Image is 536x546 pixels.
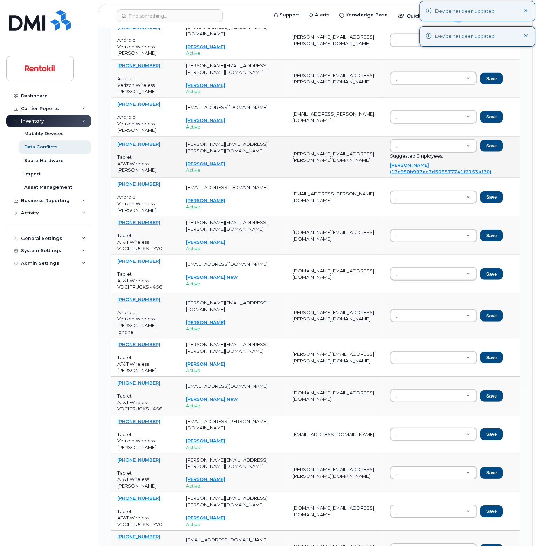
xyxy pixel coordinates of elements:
p: Tablet AT&T Wireless [PERSON_NAME] [117,154,173,173]
p: [PERSON_NAME][EMAIL_ADDRESS][PERSON_NAME][DOMAIN_NAME] [186,495,280,508]
a: [PERSON_NAME] [186,515,225,520]
p: Android Verizon Wireless [PERSON_NAME] [117,114,173,133]
span: Active [186,326,200,331]
button: Save [480,140,502,152]
p: Tablet AT&T Wireless VDCI TRUCKS - 456 [117,393,173,412]
p: [EMAIL_ADDRESS][DOMAIN_NAME] [186,104,280,111]
td: [DOMAIN_NAME][EMAIL_ADDRESS][DOMAIN_NAME] [286,377,383,415]
p: [PERSON_NAME][EMAIL_ADDRESS][PERSON_NAME][DOMAIN_NAME] [186,219,280,232]
a: [PHONE_NUMBER] [117,380,160,386]
a: [PERSON_NAME] [186,198,225,203]
a: Knowledge Base [335,8,393,22]
a: [PERSON_NAME] New [186,396,238,402]
div: Quicklinks [393,9,445,23]
a: [PERSON_NAME] [186,239,225,245]
span: Active [186,50,200,56]
button: Save [480,428,502,440]
p: [PERSON_NAME][EMAIL_ADDRESS][PERSON_NAME][DOMAIN_NAME] [186,457,280,470]
td: [PERSON_NAME][EMAIL_ADDRESS][PERSON_NAME][DOMAIN_NAME] [286,21,383,60]
p: Android Verizon Wireless [PERSON_NAME] [117,37,173,56]
a: [PHONE_NUMBER] [117,220,160,225]
button: Save [480,505,502,517]
td: [DOMAIN_NAME][EMAIL_ADDRESS][DOMAIN_NAME] [286,255,383,293]
span: Active [186,246,200,251]
button: Save [480,310,502,322]
a: [PHONE_NUMBER] [117,63,160,68]
iframe: Messenger Launcher [506,516,531,541]
td: [PERSON_NAME][EMAIL_ADDRESS][PERSON_NAME][DOMAIN_NAME] [286,293,383,338]
a: [PHONE_NUMBER] [117,419,160,424]
a: [PHONE_NUMBER] [117,258,160,264]
a: [PHONE_NUMBER] [117,181,160,187]
a: [PHONE_NUMBER] [117,101,160,107]
p: Tablet AT&T Wireless VDCI TRUCKS - 770 [117,232,173,252]
a: [PHONE_NUMBER] [117,141,160,147]
a: [PERSON_NAME] [186,44,225,49]
button: Save [480,467,502,479]
p: [EMAIL_ADDRESS][DOMAIN_NAME] [186,261,280,268]
td: [EMAIL_ADDRESS][DOMAIN_NAME] [286,415,383,454]
p: [EMAIL_ADDRESS][PERSON_NAME][DOMAIN_NAME] [186,24,280,37]
button: Save [480,390,502,402]
a: [PERSON_NAME] (13c950b997ec3d505577741f2153af30) [390,162,491,174]
button: Save [480,230,502,242]
span: Support [280,12,299,19]
div: Device has been updated [435,8,495,15]
button: Save [480,268,502,280]
span: Knowledge Base [345,12,388,19]
a: [PERSON_NAME] New [186,274,238,280]
a: Support [269,8,304,22]
p: Android Verizon Wireless [PERSON_NAME] [117,75,173,95]
td: [PERSON_NAME][EMAIL_ADDRESS][PERSON_NAME][DOMAIN_NAME] [286,454,383,492]
td: [EMAIL_ADDRESS][PERSON_NAME][DOMAIN_NAME] [286,178,383,216]
p: Tablet AT&T Wireless VDCI TRUCKS - 456 [117,271,173,290]
span: Active [186,367,200,373]
p: Android Verizon Wireless [PERSON_NAME] [117,194,173,213]
span: Active [186,167,200,173]
td: [PERSON_NAME][EMAIL_ADDRESS][PERSON_NAME][DOMAIN_NAME] [286,137,383,178]
a: [PERSON_NAME] [186,82,225,88]
span: Active [186,281,200,286]
span: Quicklinks [407,13,432,19]
p: [EMAIL_ADDRESS][DOMAIN_NAME] [186,537,280,543]
button: Save [480,111,502,123]
p: Tablet AT&T Wireless [PERSON_NAME] [117,470,173,489]
a: [PHONE_NUMBER] [117,341,160,347]
p: [EMAIL_ADDRESS][DOMAIN_NAME] [186,184,280,191]
a: [PHONE_NUMBER] [117,457,160,463]
div: Device has been updated [435,33,495,40]
a: [PERSON_NAME] [186,361,225,367]
button: Save [480,191,502,203]
span: Active [186,444,200,450]
a: [PHONE_NUMBER] [117,495,160,501]
td: [DOMAIN_NAME][EMAIL_ADDRESS][DOMAIN_NAME] [286,216,383,255]
p: [PERSON_NAME][EMAIL_ADDRESS][PERSON_NAME][DOMAIN_NAME] [186,341,280,354]
span: Active [186,124,200,130]
p: Android Verizon Wireless [PERSON_NAME] - Iphone [117,309,173,335]
p: Tablet AT&T Wireless [PERSON_NAME] [117,354,173,374]
a: [PERSON_NAME] [186,319,225,325]
button: Save [480,352,502,364]
p: [PERSON_NAME][EMAIL_ADDRESS][DOMAIN_NAME] [186,299,280,312]
input: Find something... [117,9,223,22]
p: [PERSON_NAME][EMAIL_ADDRESS][PERSON_NAME][DOMAIN_NAME] [186,141,280,154]
p: Tablet AT&T Wireless VDCI TRUCKS - 770 [117,508,173,528]
span: Active [186,483,200,489]
td: [EMAIL_ADDRESS][PERSON_NAME][DOMAIN_NAME] [286,98,383,137]
a: [PERSON_NAME] [186,476,225,482]
span: Active [186,521,200,527]
a: Alerts [304,8,335,22]
td: [PERSON_NAME][EMAIL_ADDRESS][PERSON_NAME][DOMAIN_NAME] [286,338,383,377]
span: Active [186,403,200,408]
td: [PERSON_NAME][EMAIL_ADDRESS][PERSON_NAME][DOMAIN_NAME] [286,60,383,98]
td: [DOMAIN_NAME][EMAIL_ADDRESS][DOMAIN_NAME] [286,492,383,531]
a: [PERSON_NAME] [186,438,225,443]
button: Save [480,73,502,85]
p: Tablet Verizon Wireless [PERSON_NAME] [117,431,173,451]
span: Alerts [315,12,330,19]
a: [PERSON_NAME] [186,117,225,123]
a: [PERSON_NAME] [186,161,225,166]
p: [EMAIL_ADDRESS][PERSON_NAME][DOMAIN_NAME] [186,418,280,431]
span: Active [186,204,200,209]
p: [PERSON_NAME][EMAIL_ADDRESS][PERSON_NAME][DOMAIN_NAME] [186,62,280,75]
